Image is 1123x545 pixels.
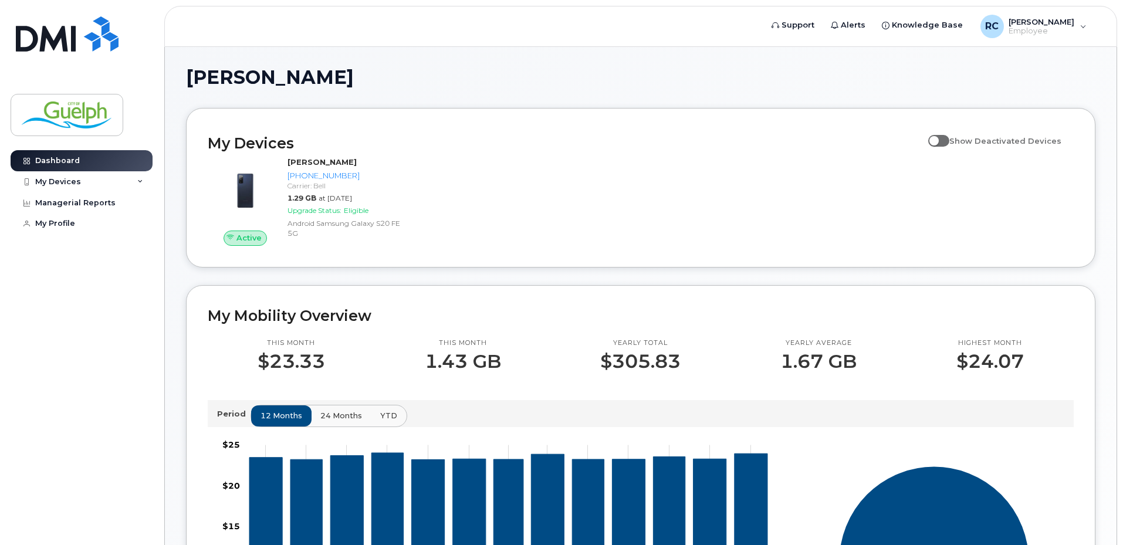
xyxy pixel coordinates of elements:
[287,170,409,181] div: [PHONE_NUMBER]
[236,232,262,243] span: Active
[287,157,357,167] strong: [PERSON_NAME]
[217,408,251,419] p: Period
[287,206,341,215] span: Upgrade Status:
[319,194,352,202] span: at [DATE]
[208,157,414,246] a: Active[PERSON_NAME][PHONE_NUMBER]Carrier: Bell1.29 GBat [DATE]Upgrade Status:EligibleAndroid Sams...
[258,351,325,372] p: $23.33
[258,338,325,348] p: This month
[287,218,409,238] div: Android Samsung Galaxy S20 FE 5G
[956,351,1024,372] p: $24.07
[780,351,857,372] p: 1.67 GB
[956,338,1024,348] p: Highest month
[222,439,240,450] tspan: $25
[208,134,922,152] h2: My Devices
[380,410,397,421] span: YTD
[186,69,354,86] span: [PERSON_NAME]
[217,163,273,219] img: image20231002-3703462-zm6wmn.jpeg
[287,181,409,191] div: Carrier: Bell
[425,351,501,372] p: 1.43 GB
[344,206,368,215] span: Eligible
[222,480,240,491] tspan: $20
[287,194,316,202] span: 1.29 GB
[320,410,362,421] span: 24 months
[780,338,857,348] p: Yearly average
[208,307,1074,324] h2: My Mobility Overview
[425,338,501,348] p: This month
[600,351,681,372] p: $305.83
[222,521,240,532] tspan: $15
[600,338,681,348] p: Yearly total
[949,136,1061,145] span: Show Deactivated Devices
[928,130,938,139] input: Show Deactivated Devices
